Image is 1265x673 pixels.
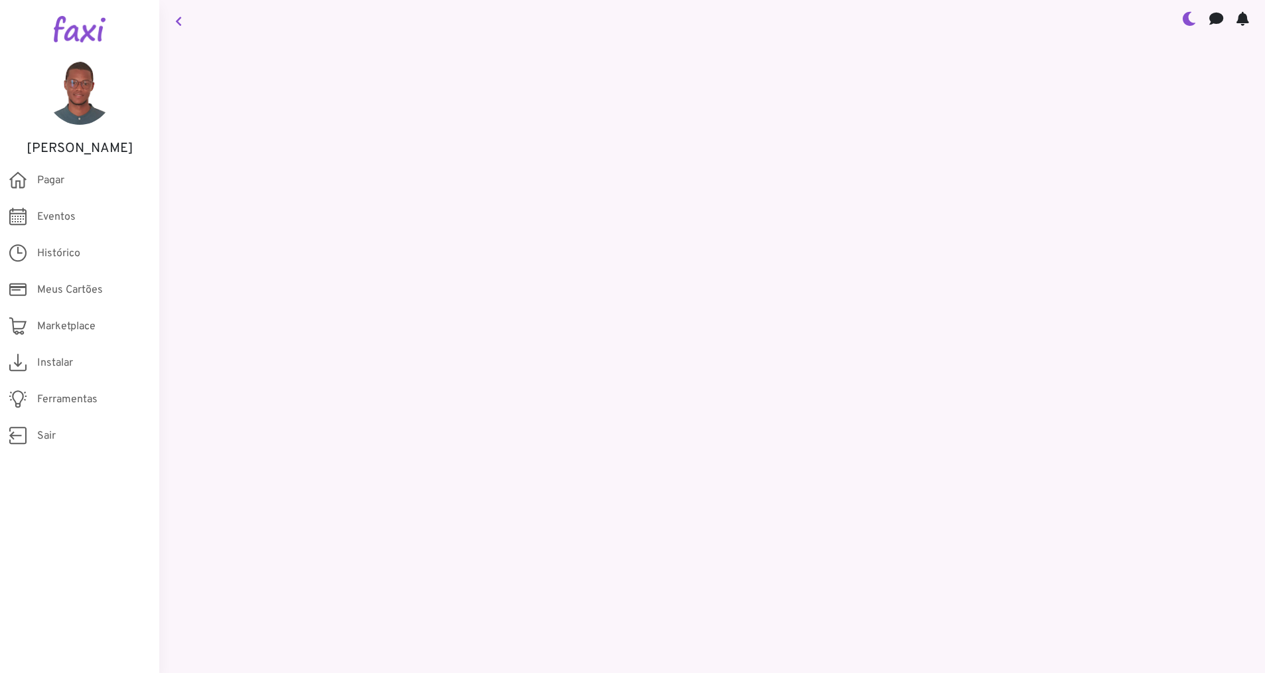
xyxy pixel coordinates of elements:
span: Histórico [37,246,80,262]
span: Sair [37,428,56,444]
span: Marketplace [37,319,96,335]
span: Instalar [37,355,73,371]
span: Ferramentas [37,392,98,408]
span: Meus Cartões [37,282,103,298]
span: Pagar [37,173,64,188]
span: Eventos [37,209,76,225]
h5: [PERSON_NAME] [20,141,139,157]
